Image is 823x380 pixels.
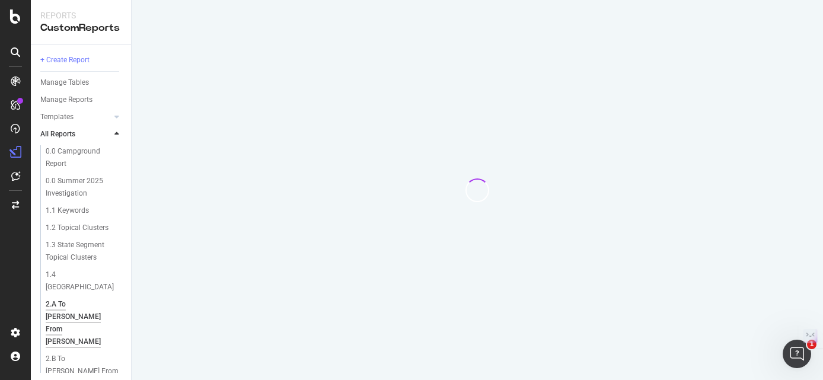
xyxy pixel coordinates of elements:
[40,111,111,123] a: Templates
[46,298,117,348] div: 2.A To Megan From Anna
[46,222,123,234] a: 1.2 Topical Clusters
[40,21,122,35] div: CustomReports
[46,222,109,234] div: 1.2 Topical Clusters
[40,111,74,123] div: Templates
[46,205,89,217] div: 1.1 Keywords
[46,145,113,170] div: 0.0 Campground Report
[46,205,123,217] a: 1.1 Keywords
[40,94,92,106] div: Manage Reports
[46,269,114,293] div: 1.4 State Park & National Parks
[40,76,123,89] a: Manage Tables
[783,340,811,368] iframe: Intercom live chat
[46,175,114,200] div: 0.0 Summer 2025 Investigation
[46,145,123,170] a: 0.0 Campground Report
[46,298,123,348] a: 2.A To [PERSON_NAME] From [PERSON_NAME]
[40,54,90,66] div: + Create Report
[40,128,75,140] div: All Reports
[46,269,123,293] a: 1.4 [GEOGRAPHIC_DATA]
[40,94,123,106] a: Manage Reports
[40,128,111,140] a: All Reports
[46,239,116,264] div: 1.3 State Segment Topical Clusters
[40,54,123,66] a: + Create Report
[46,175,123,200] a: 0.0 Summer 2025 Investigation
[40,9,122,21] div: Reports
[46,239,123,264] a: 1.3 State Segment Topical Clusters
[40,76,89,89] div: Manage Tables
